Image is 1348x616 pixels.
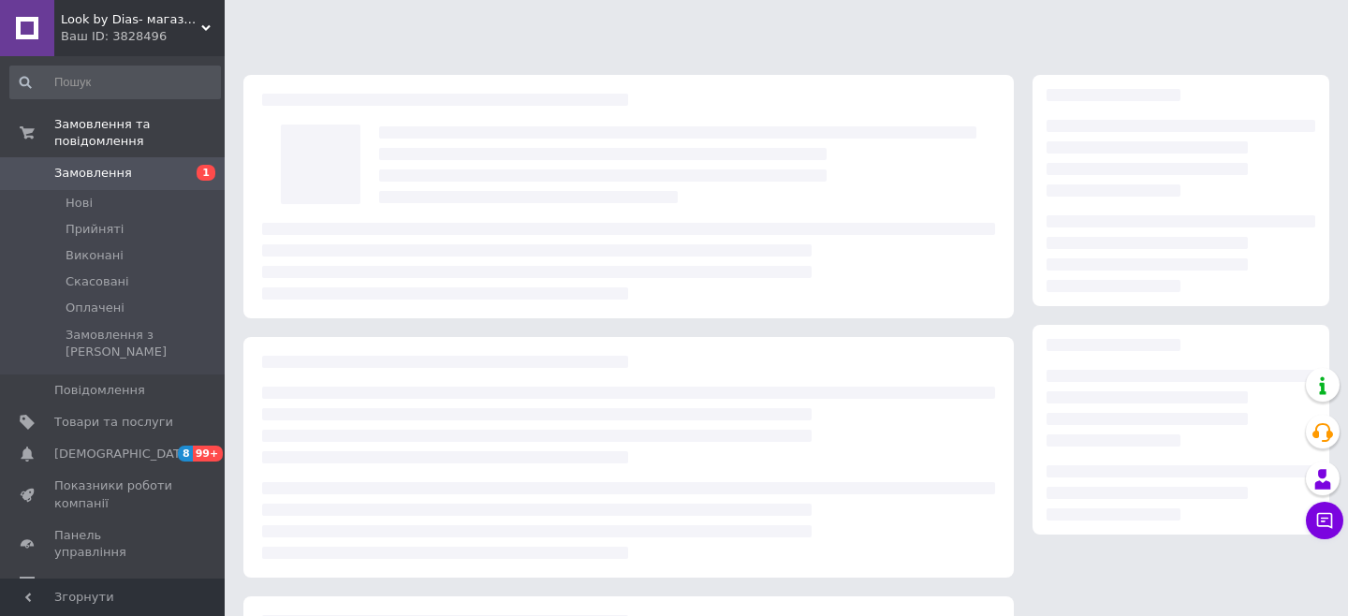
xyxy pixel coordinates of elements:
span: Замовлення з [PERSON_NAME] [66,327,219,360]
span: Look by Dias- магазин жіночих аксесуарів [61,11,201,28]
span: [DEMOGRAPHIC_DATA] [54,446,193,462]
span: Оплачені [66,300,125,316]
span: 1 [197,165,215,181]
span: Виконані [66,247,124,264]
span: Показники роботи компанії [54,477,173,511]
span: Прийняті [66,221,124,238]
span: 8 [178,446,193,462]
span: Нові [66,195,93,212]
span: Повідомлення [54,382,145,399]
span: 99+ [193,446,224,462]
span: Замовлення [54,165,132,182]
span: Замовлення та повідомлення [54,116,225,150]
button: Чат з покупцем [1306,502,1343,539]
div: Ваш ID: 3828496 [61,28,225,45]
span: Панель управління [54,527,173,561]
span: Відгуки [54,576,103,593]
input: Пошук [9,66,221,99]
span: Скасовані [66,273,129,290]
span: Товари та послуги [54,414,173,431]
